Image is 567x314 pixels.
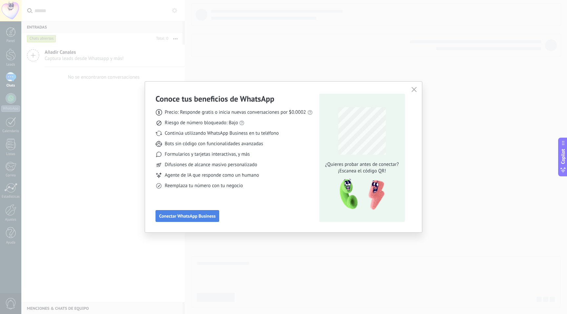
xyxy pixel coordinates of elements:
[165,109,306,116] span: Precio: Responde gratis o inicia nuevas conversaciones por $0.0002
[156,210,219,222] button: Conectar WhatsApp Business
[165,162,257,168] span: Difusiones de alcance masivo personalizado
[560,149,566,164] span: Copilot
[156,94,274,104] h3: Conoce tus beneficios de WhatsApp
[159,214,216,218] span: Conectar WhatsApp Business
[165,183,243,189] span: Reemplaza tu número con tu negocio
[323,168,401,174] span: ¡Escanea el código QR!
[323,161,401,168] span: ¿Quieres probar antes de conectar?
[334,177,386,212] img: qr-pic-1x.png
[165,130,279,137] span: Continúa utilizando WhatsApp Business en tu teléfono
[165,120,238,126] span: Riesgo de número bloqueado: Bajo
[165,151,250,158] span: Formularios y tarjetas interactivas, y más
[165,141,263,147] span: Bots sin código con funcionalidades avanzadas
[165,172,259,179] span: Agente de IA que responde como un humano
